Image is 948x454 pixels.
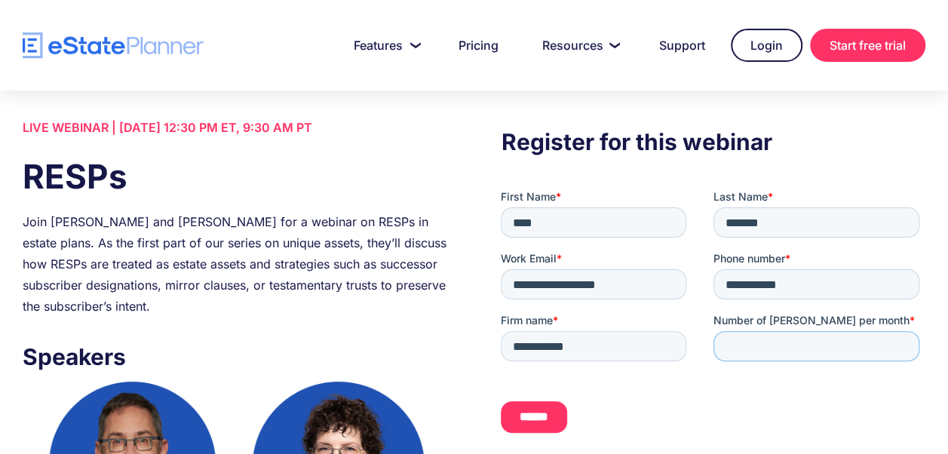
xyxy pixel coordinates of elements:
[641,30,723,60] a: Support
[440,30,517,60] a: Pricing
[23,153,447,200] h1: RESPs
[501,124,925,159] h3: Register for this webinar
[731,29,802,62] a: Login
[23,32,204,59] a: home
[23,339,447,374] h3: Speakers
[336,30,433,60] a: Features
[23,211,447,317] div: Join [PERSON_NAME] and [PERSON_NAME] for a webinar on RESPs in estate plans. As the first part of...
[23,117,447,138] div: LIVE WEBINAR | [DATE] 12:30 PM ET, 9:30 AM PT
[524,30,634,60] a: Resources
[810,29,925,62] a: Start free trial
